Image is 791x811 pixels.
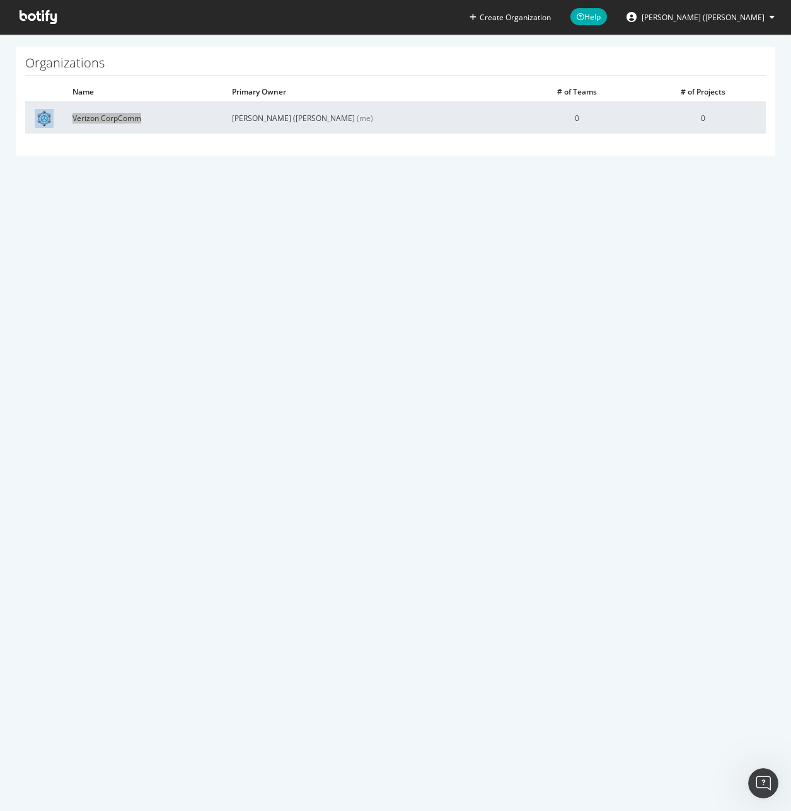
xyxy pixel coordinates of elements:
img: Verizon CorpComm [35,109,54,128]
th: # of Projects [640,82,766,102]
td: 0 [514,102,640,134]
span: Help [570,8,607,25]
td: [PERSON_NAME] ([PERSON_NAME] [222,102,514,134]
a: Verizon CorpComm [72,113,141,124]
button: [PERSON_NAME] ([PERSON_NAME] [616,7,785,27]
button: Create Organization [469,11,551,23]
span: (me) [357,113,373,124]
iframe: Intercom live chat [748,768,778,798]
h1: Organizations [25,56,766,76]
span: Giovanni (Gio) Peguero [642,12,765,23]
th: # of Teams [514,82,640,102]
td: 0 [640,102,766,134]
th: Primary Owner [222,82,514,102]
th: Name [63,82,222,102]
